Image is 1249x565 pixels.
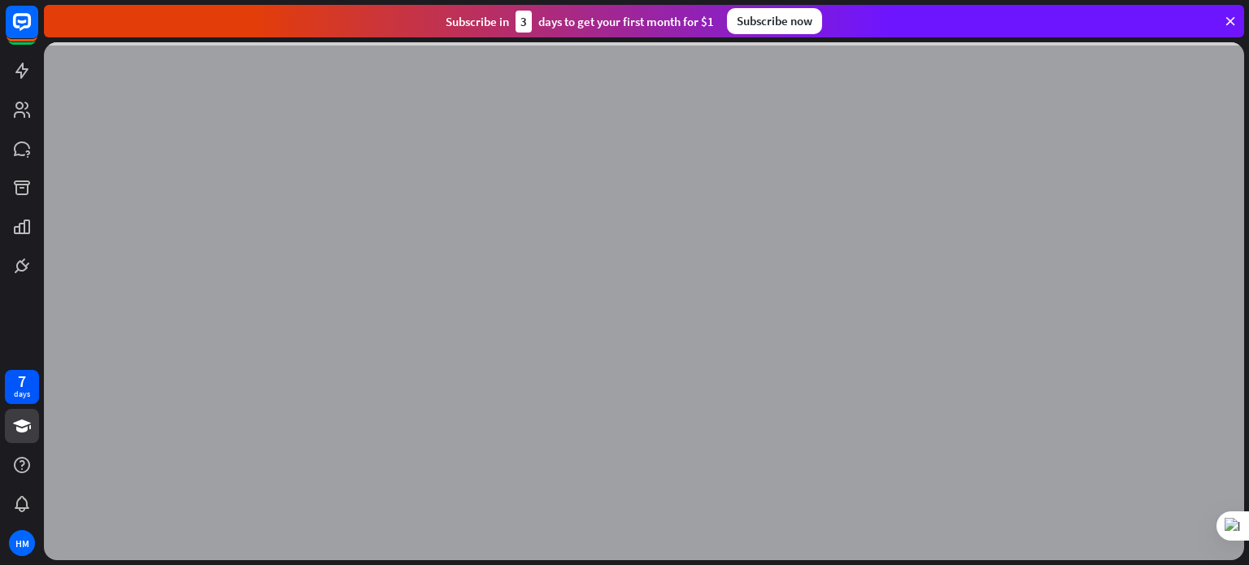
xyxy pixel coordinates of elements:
div: HM [9,530,35,556]
a: 7 days [5,370,39,404]
div: Subscribe in days to get your first month for $1 [446,11,714,33]
div: 3 [516,11,532,33]
div: 7 [18,374,26,389]
div: Subscribe now [727,8,822,34]
div: days [14,389,30,400]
